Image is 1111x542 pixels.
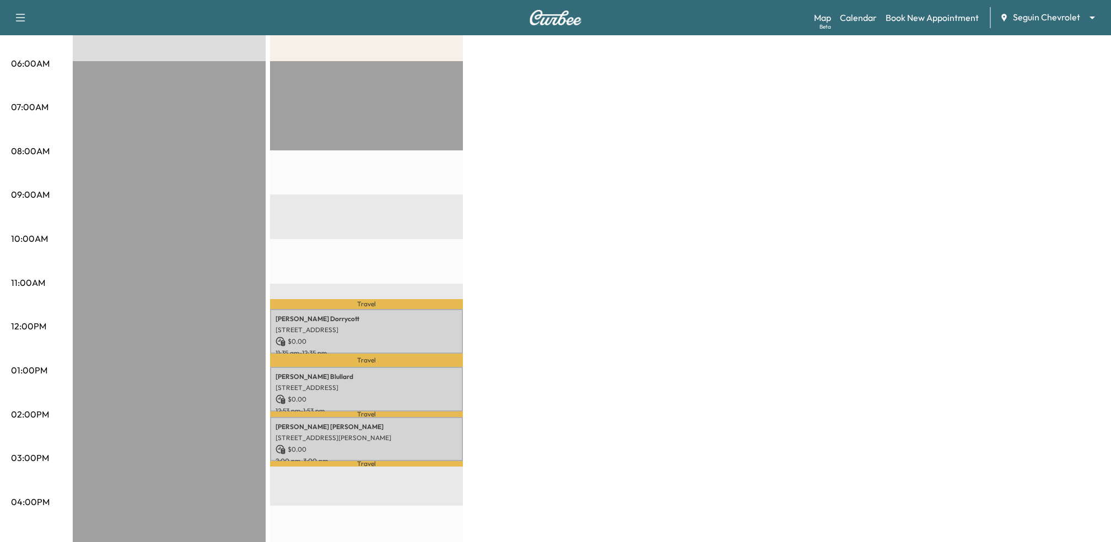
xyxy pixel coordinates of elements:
[11,319,46,333] p: 12:00PM
[270,299,463,310] p: Travel
[886,11,979,24] a: Book New Appointment
[1013,11,1080,24] span: Seguin Chevrolet
[270,411,463,416] p: Travel
[11,188,50,201] p: 09:00AM
[276,326,457,334] p: [STREET_ADDRESS]
[270,461,463,466] p: Travel
[276,445,457,454] p: $ 0.00
[276,422,457,431] p: [PERSON_NAME] [PERSON_NAME]
[11,364,47,377] p: 01:00PM
[529,10,582,25] img: Curbee Logo
[840,11,877,24] a: Calendar
[276,349,457,357] p: 11:35 am - 12:35 pm
[11,276,45,289] p: 11:00AM
[276,457,457,465] p: 2:00 pm - 3:00 pm
[276,337,457,346] p: $ 0.00
[11,57,50,70] p: 06:00AM
[270,354,463,367] p: Travel
[11,100,48,113] p: 07:00AM
[11,232,48,245] p: 10:00AM
[11,408,49,421] p: 02:00PM
[11,451,49,464] p: 03:00PM
[276,315,457,323] p: [PERSON_NAME] Dorrycott
[819,23,831,31] div: Beta
[11,495,50,508] p: 04:00PM
[276,433,457,442] p: [STREET_ADDRESS][PERSON_NAME]
[276,406,457,415] p: 12:53 pm - 1:53 pm
[276,394,457,404] p: $ 0.00
[11,144,50,158] p: 08:00AM
[276,372,457,381] p: [PERSON_NAME] Blullard
[276,383,457,392] p: [STREET_ADDRESS]
[814,11,831,24] a: MapBeta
